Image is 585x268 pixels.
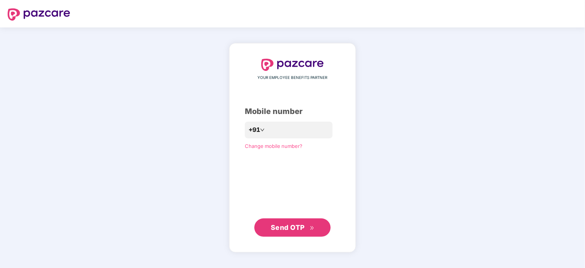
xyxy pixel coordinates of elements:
[260,128,265,132] span: down
[271,223,305,231] span: Send OTP
[8,8,70,21] img: logo
[254,218,331,237] button: Send OTPdouble-right
[261,59,324,71] img: logo
[310,226,315,231] span: double-right
[245,143,302,149] a: Change mobile number?
[249,125,260,135] span: +91
[245,106,340,117] div: Mobile number
[258,75,328,81] span: YOUR EMPLOYEE BENEFITS PARTNER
